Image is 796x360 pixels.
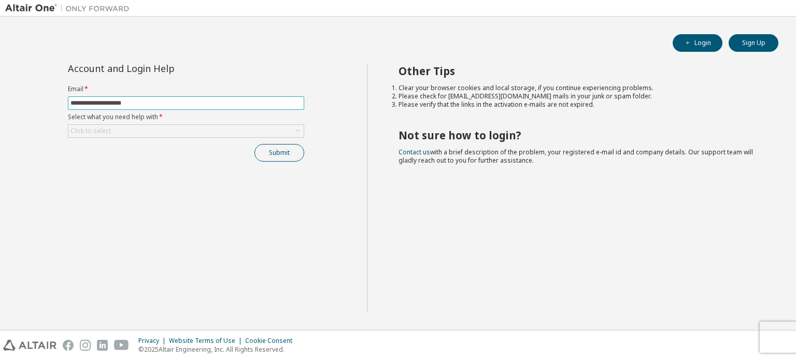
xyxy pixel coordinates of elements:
[673,34,722,52] button: Login
[68,64,257,73] div: Account and Login Help
[399,148,430,156] a: Contact us
[114,340,129,351] img: youtube.svg
[97,340,108,351] img: linkedin.svg
[399,128,760,142] h2: Not sure how to login?
[399,148,753,165] span: with a brief description of the problem, your registered e-mail id and company details. Our suppo...
[169,337,245,345] div: Website Terms of Use
[245,337,298,345] div: Cookie Consent
[399,84,760,92] li: Clear your browser cookies and local storage, if you continue experiencing problems.
[68,125,304,137] div: Click to select
[68,85,304,93] label: Email
[70,127,111,135] div: Click to select
[138,337,169,345] div: Privacy
[63,340,74,351] img: facebook.svg
[399,100,760,109] li: Please verify that the links in the activation e-mails are not expired.
[5,3,135,13] img: Altair One
[254,144,304,162] button: Submit
[138,345,298,354] p: © 2025 Altair Engineering, Inc. All Rights Reserved.
[399,64,760,78] h2: Other Tips
[68,113,304,121] label: Select what you need help with
[3,340,56,351] img: altair_logo.svg
[80,340,91,351] img: instagram.svg
[399,92,760,100] li: Please check for [EMAIL_ADDRESS][DOMAIN_NAME] mails in your junk or spam folder.
[729,34,778,52] button: Sign Up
